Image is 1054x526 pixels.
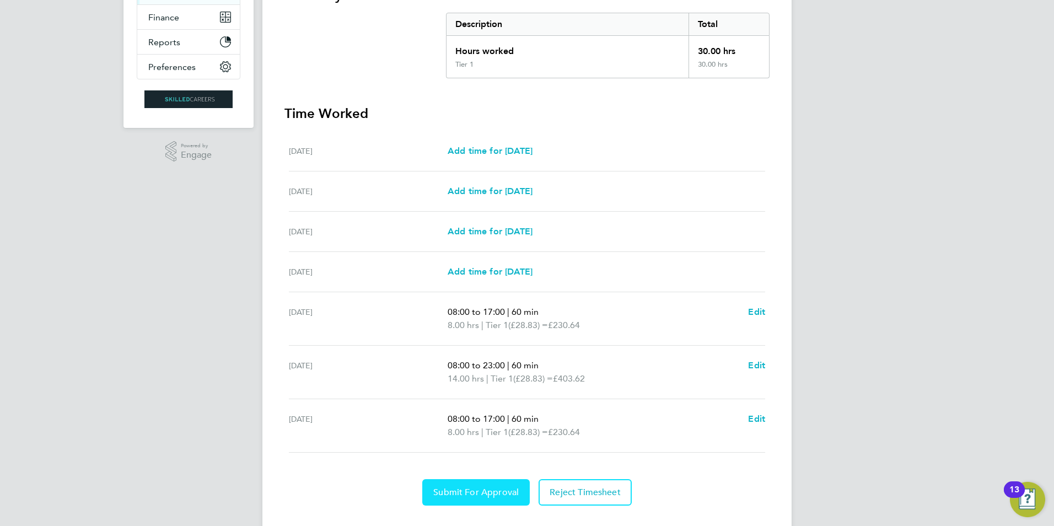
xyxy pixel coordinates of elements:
span: Tier 1 [486,426,508,439]
button: Open Resource Center, 13 new notifications [1010,482,1045,517]
span: Reject Timesheet [550,487,621,498]
span: (£28.83) = [508,427,548,437]
button: Submit For Approval [422,479,530,506]
span: Finance [148,12,179,23]
div: Description [447,13,689,35]
span: Powered by [181,141,212,151]
button: Preferences [137,55,240,79]
div: [DATE] [289,359,448,385]
span: Preferences [148,62,196,72]
span: Submit For Approval [433,487,519,498]
a: Edit [748,412,765,426]
span: Edit [748,414,765,424]
div: 30.00 hrs [689,36,769,60]
h3: Time Worked [284,105,770,122]
span: | [507,414,509,424]
a: Go to home page [137,90,240,108]
span: £403.62 [553,373,585,384]
span: 60 min [512,360,539,371]
div: 13 [1009,490,1019,504]
a: Add time for [DATE] [448,225,533,238]
span: Add time for [DATE] [448,146,533,156]
a: Edit [748,305,765,319]
a: Add time for [DATE] [448,144,533,158]
span: 8.00 hrs [448,320,479,330]
a: Add time for [DATE] [448,265,533,278]
span: Edit [748,307,765,317]
div: [DATE] [289,305,448,332]
div: [DATE] [289,225,448,238]
div: Hours worked [447,36,689,60]
span: Reports [148,37,180,47]
div: [DATE] [289,185,448,198]
span: | [507,360,509,371]
span: 14.00 hrs [448,373,484,384]
div: [DATE] [289,412,448,439]
span: 08:00 to 17:00 [448,307,505,317]
span: £230.64 [548,427,580,437]
span: | [507,307,509,317]
span: Tier 1 [486,319,508,332]
span: | [481,320,483,330]
a: Add time for [DATE] [448,185,533,198]
span: Tier 1 [491,372,513,385]
div: Summary [446,13,770,78]
div: 30.00 hrs [689,60,769,78]
button: Finance [137,5,240,29]
span: Add time for [DATE] [448,226,533,237]
span: (£28.83) = [513,373,553,384]
button: Reject Timesheet [539,479,632,506]
span: 08:00 to 17:00 [448,414,505,424]
span: | [486,373,488,384]
div: Total [689,13,769,35]
span: 60 min [512,414,539,424]
span: Add time for [DATE] [448,186,533,196]
a: Edit [748,359,765,372]
span: 08:00 to 23:00 [448,360,505,371]
a: Powered byEngage [165,141,212,162]
span: | [481,427,483,437]
span: (£28.83) = [508,320,548,330]
button: Reports [137,30,240,54]
div: [DATE] [289,265,448,278]
span: £230.64 [548,320,580,330]
span: 8.00 hrs [448,427,479,437]
span: 60 min [512,307,539,317]
span: Edit [748,360,765,371]
span: Add time for [DATE] [448,266,533,277]
img: skilledcareers-logo-retina.png [144,90,233,108]
div: [DATE] [289,144,448,158]
div: Tier 1 [455,60,474,69]
span: Engage [181,151,212,160]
